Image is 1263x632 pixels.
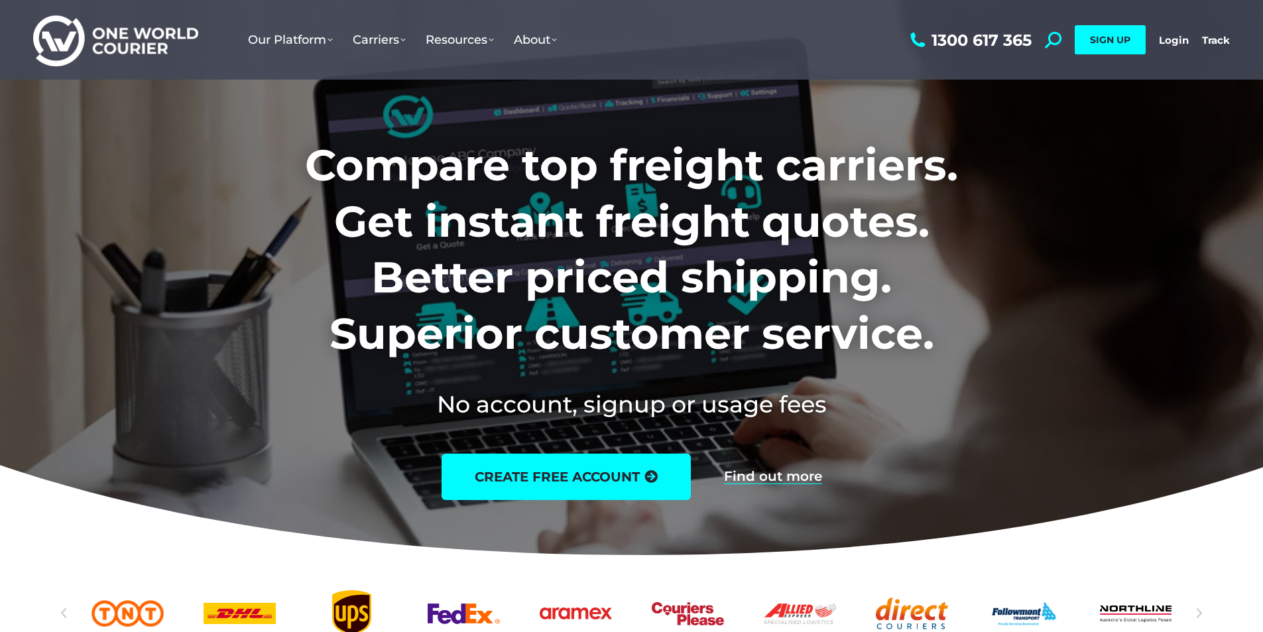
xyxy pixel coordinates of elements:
h2: No account, signup or usage fees [217,388,1046,420]
a: Our Platform [238,19,343,60]
a: Find out more [724,470,822,484]
a: SIGN UP [1075,25,1146,54]
span: Our Platform [248,32,333,47]
a: 1300 617 365 [907,32,1032,48]
span: About [514,32,557,47]
a: About [504,19,567,60]
a: create free account [442,454,691,500]
a: Carriers [343,19,416,60]
a: Track [1202,34,1230,46]
span: SIGN UP [1090,34,1130,46]
a: Resources [416,19,504,60]
span: Carriers [353,32,406,47]
a: Login [1159,34,1189,46]
img: One World Courier [33,13,198,67]
span: Resources [426,32,494,47]
h1: Compare top freight carriers. Get instant freight quotes. Better priced shipping. Superior custom... [217,137,1046,361]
